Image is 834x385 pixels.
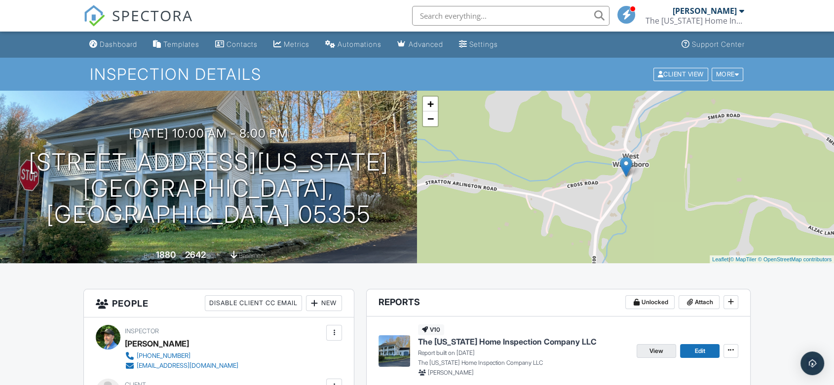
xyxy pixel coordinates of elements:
a: Leaflet [712,256,728,262]
a: SPECTORA [83,13,193,34]
span: sq. ft. [207,252,221,259]
h3: [DATE] 10:00 am - 8:00 pm [129,127,288,140]
div: New [306,295,342,311]
a: © OpenStreetMap contributors [758,256,832,262]
div: [PERSON_NAME] [125,336,189,351]
a: Metrics [269,35,313,54]
a: Zoom out [423,111,438,126]
div: More [712,68,744,81]
div: Support Center [692,40,745,48]
div: The Vermont Home Inspection Company LLC [645,16,744,26]
div: Advanced [409,40,443,48]
div: 1880 [156,249,176,260]
span: basement [239,252,265,259]
a: Support Center [678,35,749,54]
a: [PHONE_NUMBER] [125,351,238,361]
a: Templates [149,35,203,54]
div: Templates [163,40,199,48]
h3: People [84,289,354,317]
a: [EMAIL_ADDRESS][DOMAIN_NAME] [125,361,238,371]
a: Advanced [393,35,447,54]
h1: Inspection Details [90,66,744,83]
span: Inspector [125,327,159,335]
div: Contacts [227,40,258,48]
div: Settings [469,40,498,48]
a: Automations (Basic) [321,35,385,54]
div: 2642 [185,249,206,260]
span: SPECTORA [112,5,193,26]
div: Client View [653,68,708,81]
a: © MapTiler [730,256,757,262]
div: [PHONE_NUMBER] [137,352,190,360]
a: Contacts [211,35,262,54]
a: Zoom in [423,97,438,111]
div: Automations [338,40,381,48]
h1: [STREET_ADDRESS][US_STATE] [GEOGRAPHIC_DATA], [GEOGRAPHIC_DATA] 05355 [16,149,401,227]
div: | [710,255,834,264]
img: The Best Home Inspection Software - Spectora [83,5,105,27]
div: [EMAIL_ADDRESS][DOMAIN_NAME] [137,362,238,370]
a: Client View [652,70,711,77]
a: Dashboard [85,35,141,54]
div: Disable Client CC Email [205,295,302,311]
div: Metrics [284,40,309,48]
input: Search everything... [412,6,609,26]
a: Settings [455,35,502,54]
div: Open Intercom Messenger [800,351,824,375]
div: [PERSON_NAME] [673,6,737,16]
span: Built [144,252,154,259]
div: Dashboard [100,40,137,48]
